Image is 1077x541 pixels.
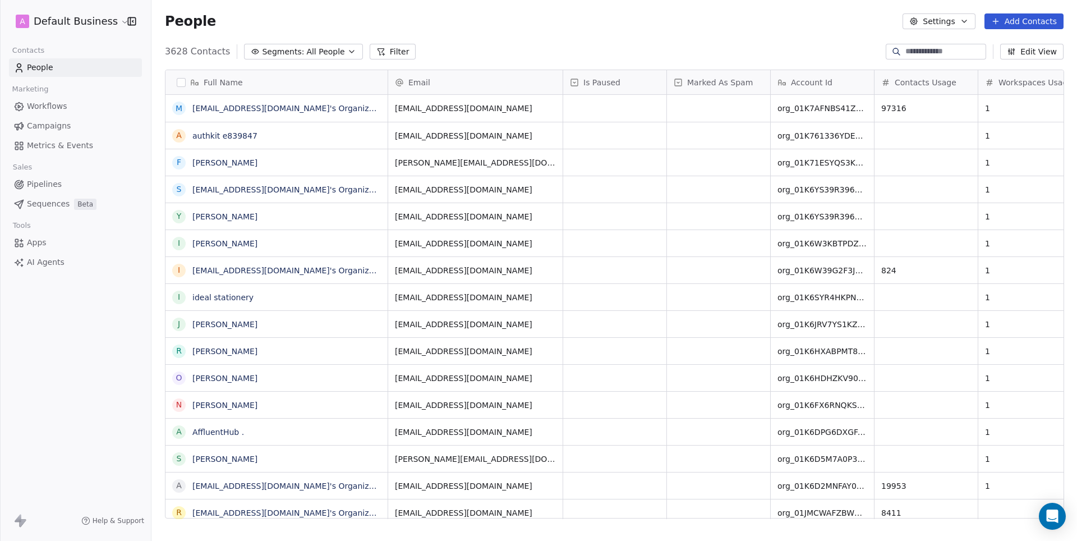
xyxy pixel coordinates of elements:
a: SequencesBeta [9,195,142,213]
span: org_01K6HXABPMT8EHYN36RMMG24AV [777,346,867,357]
a: authkit e839847 [192,131,257,140]
span: 1 [985,453,1075,465]
span: org_01K6D2MNFAY0KK9BR2EBTKHEBP [777,480,867,492]
span: org_01K6YS39R3967M8SM9VXXAJZQN [777,184,867,195]
a: Apps [9,233,142,252]
span: org_01JMCWAFZBWQK217JS59C34RVY [777,507,867,519]
span: Contacts [7,42,49,59]
div: a [176,480,182,492]
div: i [178,291,180,303]
span: A [20,16,25,27]
a: Pipelines [9,175,142,194]
span: Contacts Usage [895,77,956,88]
a: Metrics & Events [9,136,142,155]
div: r [176,507,182,519]
span: All People [306,46,344,58]
div: i [178,264,180,276]
span: Campaigns [27,120,71,132]
a: People [9,58,142,77]
span: 1 [985,373,1075,384]
span: Account Id [791,77,832,88]
span: org_01K71ESYQS3KBGFR9A6QP6EJJ1 [777,157,867,168]
span: org_01K6JRV7YS1KZPY3MQM82A0AH3 [777,319,867,330]
a: [PERSON_NAME] [192,212,257,221]
div: Is Paused [563,70,666,94]
span: 1 [985,400,1075,411]
span: 19953 [881,480,971,492]
span: 1 [985,184,1075,195]
span: [EMAIL_ADDRESS][DOMAIN_NAME] [395,265,556,276]
div: Open Intercom Messenger [1039,503,1066,530]
span: Workspaces Usage [998,77,1073,88]
span: [PERSON_NAME][EMAIL_ADDRESS][DOMAIN_NAME] [395,157,556,168]
span: Marketing [7,81,53,98]
a: [EMAIL_ADDRESS][DOMAIN_NAME]'s Organization [192,104,389,113]
a: AffluentHub . [192,428,244,437]
div: I [178,237,180,249]
a: [PERSON_NAME] [192,320,257,329]
span: 1 [985,103,1075,114]
div: A [176,426,182,438]
div: Full Name [165,70,388,94]
span: Email [408,77,430,88]
span: [EMAIL_ADDRESS][DOMAIN_NAME] [395,238,556,249]
span: Workflows [27,100,67,112]
span: People [165,13,216,30]
span: Is Paused [583,77,620,88]
span: org_01K761336YDEVMB5EVSEEAH56A [777,130,867,141]
span: People [27,62,53,74]
span: 824 [881,265,971,276]
a: [PERSON_NAME] [192,158,257,167]
span: org_01K7AFNBS41ZPPYN0NEE0ZDB8S [777,103,867,114]
span: Segments: [262,46,304,58]
span: [EMAIL_ADDRESS][DOMAIN_NAME] [395,184,556,195]
div: Email [388,70,563,94]
span: Marked As Spam [687,77,753,88]
div: a [176,130,182,141]
a: [PERSON_NAME] [192,401,257,410]
span: org_01K6W39G2F3JFTNV0D18RGT1XC [777,265,867,276]
span: Metrics & Events [27,140,93,152]
div: Account Id [771,70,874,94]
span: [EMAIL_ADDRESS][DOMAIN_NAME] [395,480,556,492]
span: 1 [985,130,1075,141]
button: Filter [370,44,416,59]
span: [PERSON_NAME][EMAIL_ADDRESS][DOMAIN_NAME] [395,453,556,465]
span: org_01K6DPG6DXGFAGZCV3K8JF4ARR [777,427,867,438]
span: 1 [985,238,1075,249]
span: 1 [985,211,1075,222]
a: [EMAIL_ADDRESS][DOMAIN_NAME]'s Organization [192,508,389,517]
div: F [177,157,181,168]
a: Workflows [9,97,142,116]
span: Sequences [27,198,70,210]
span: org_01K6HDHZKV90NH8J6PHDPZKSDS [777,373,867,384]
span: [EMAIL_ADDRESS][DOMAIN_NAME] [395,373,556,384]
span: org_01K6YS39R3967M8SM9VXXAJZQN [777,211,867,222]
a: [EMAIL_ADDRESS][DOMAIN_NAME]'s Organization [192,185,389,194]
button: Edit View [1000,44,1064,59]
a: Help & Support [81,516,144,525]
div: m [176,103,182,114]
span: [EMAIL_ADDRESS][DOMAIN_NAME] [395,319,556,330]
span: org_01K6D5M7A0P3XDWD96JJCTBM9M [777,453,867,465]
div: Y [177,210,182,222]
div: O [176,372,182,384]
span: [EMAIL_ADDRESS][DOMAIN_NAME] [395,507,556,519]
span: [EMAIL_ADDRESS][DOMAIN_NAME] [395,346,556,357]
div: S [177,453,182,465]
a: Campaigns [9,117,142,135]
a: [EMAIL_ADDRESS][DOMAIN_NAME]'s Organization [192,266,389,275]
span: Full Name [204,77,243,88]
a: [EMAIL_ADDRESS][DOMAIN_NAME]'s Organization [192,482,389,490]
span: Tools [8,217,35,234]
a: [PERSON_NAME] [192,455,257,464]
span: 1 [985,346,1075,357]
span: [EMAIL_ADDRESS][DOMAIN_NAME] [395,400,556,411]
div: s [177,184,182,195]
div: grid [165,95,388,519]
span: 97316 [881,103,971,114]
span: 1 [985,265,1075,276]
a: [PERSON_NAME] [192,347,257,356]
button: Settings [903,13,975,29]
a: [PERSON_NAME] [192,374,257,383]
